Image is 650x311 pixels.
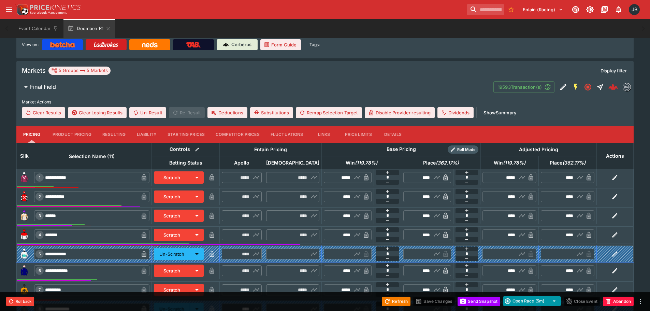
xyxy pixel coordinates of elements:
[37,268,42,273] span: 6
[627,2,642,17] button: Josh Brown
[265,126,309,143] button: Fluctuations
[479,107,520,118] button: ShowSummary
[50,42,75,47] img: Betcha
[365,107,435,118] button: Disable Provider resulting
[30,83,56,90] h6: Final Field
[22,107,65,118] button: Clear Results
[19,191,30,202] img: runner 2
[250,107,293,118] button: Substitutions
[467,4,504,15] input: search
[154,265,190,277] button: Scratch
[231,41,251,48] p: Cerberus
[22,97,628,107] label: Market Actions
[603,297,634,306] button: Abandon
[480,143,596,156] th: Adjusted Pricing
[220,143,322,156] th: Entain Pricing
[519,4,567,15] button: Select Tenant
[38,175,42,180] span: 1
[154,210,190,222] button: Scratch
[598,3,610,16] button: Documentation
[15,3,29,16] img: PriceKinetics Logo
[296,107,362,118] button: Remap Selection Target
[97,126,131,143] button: Resulting
[37,194,42,199] span: 2
[606,80,620,94] a: 1ad23601-a843-465e-82d3-44d766326a46
[30,11,67,14] img: Sportsbook Management
[603,297,634,304] span: Mark an event as closed and abandoned.
[37,232,42,237] span: 4
[569,81,582,93] button: SGM Enabled
[30,5,81,10] img: PriceKinetics
[454,147,478,153] span: Roll Mode
[596,65,631,76] button: Display filter
[309,39,320,50] label: Tags:
[63,19,115,38] button: Doomben R1
[47,126,97,143] button: Product Pricing
[594,81,606,93] button: Straight
[448,145,478,154] div: Show/hide Price Roll mode configuration.
[19,172,30,183] img: runner 1
[260,39,301,50] a: Form Guide
[22,67,46,74] h5: Markets
[154,229,190,241] button: Scratch
[151,143,220,156] th: Controls
[193,145,202,154] button: Bulk edit
[19,249,30,259] img: runner 5
[154,190,190,203] button: Scratch
[377,126,408,143] button: Details
[436,159,459,167] em: ( 362.17 %)
[382,297,410,306] button: Refresh
[169,107,205,118] span: Re-Result
[68,107,127,118] button: Clear Losing Results
[557,81,569,93] button: Edit Detail
[608,82,618,92] img: logo-cerberus--red.svg
[37,252,42,256] span: 5
[623,83,631,91] img: betmakers
[93,42,118,47] img: Ladbrokes
[186,42,201,47] img: TabNZ
[37,213,42,218] span: 3
[338,159,385,167] span: Win(119.78%)
[264,156,322,169] th: [DEMOGRAPHIC_DATA]
[61,152,122,160] span: Selection Name (11)
[22,39,39,50] label: View on :
[458,297,500,306] button: Send Snapshot
[608,82,618,92] div: 1ad23601-a843-465e-82d3-44d766326a46
[584,83,592,91] svg: Closed
[612,3,625,16] button: Notifications
[493,81,554,93] button: 19593Transaction(s)
[503,296,547,306] button: Open Race (5m)
[582,81,594,93] button: Closed
[486,159,533,167] span: Win(119.78%)
[131,126,162,143] button: Liability
[16,126,47,143] button: Pricing
[154,248,190,260] button: Un-Scratch
[162,159,210,167] span: Betting Status
[584,3,596,16] button: Toggle light/dark mode
[51,67,108,75] div: 5 Groups 5 Markets
[220,156,264,169] th: Apollo
[210,126,265,143] button: Competitor Prices
[37,287,42,292] span: 7
[19,229,30,240] img: runner 4
[542,159,593,167] span: Place(362.17%)
[437,107,474,118] button: Dividends
[129,107,166,118] button: Un-Result
[340,126,378,143] button: Price Limits
[562,159,586,167] em: ( 362.17 %)
[19,284,30,295] img: runner 7
[309,126,340,143] button: Links
[506,4,517,15] button: No Bookmarks
[503,296,561,306] div: split button
[17,143,32,169] th: Silk
[19,265,30,276] img: runner 6
[14,19,62,38] button: Event Calendar
[416,159,466,167] span: Place(362.17%)
[355,159,377,167] em: ( 119.78 %)
[154,171,190,184] button: Scratch
[384,145,419,154] div: Base Pricing
[217,39,258,50] a: Cerberus
[207,107,247,118] button: Deductions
